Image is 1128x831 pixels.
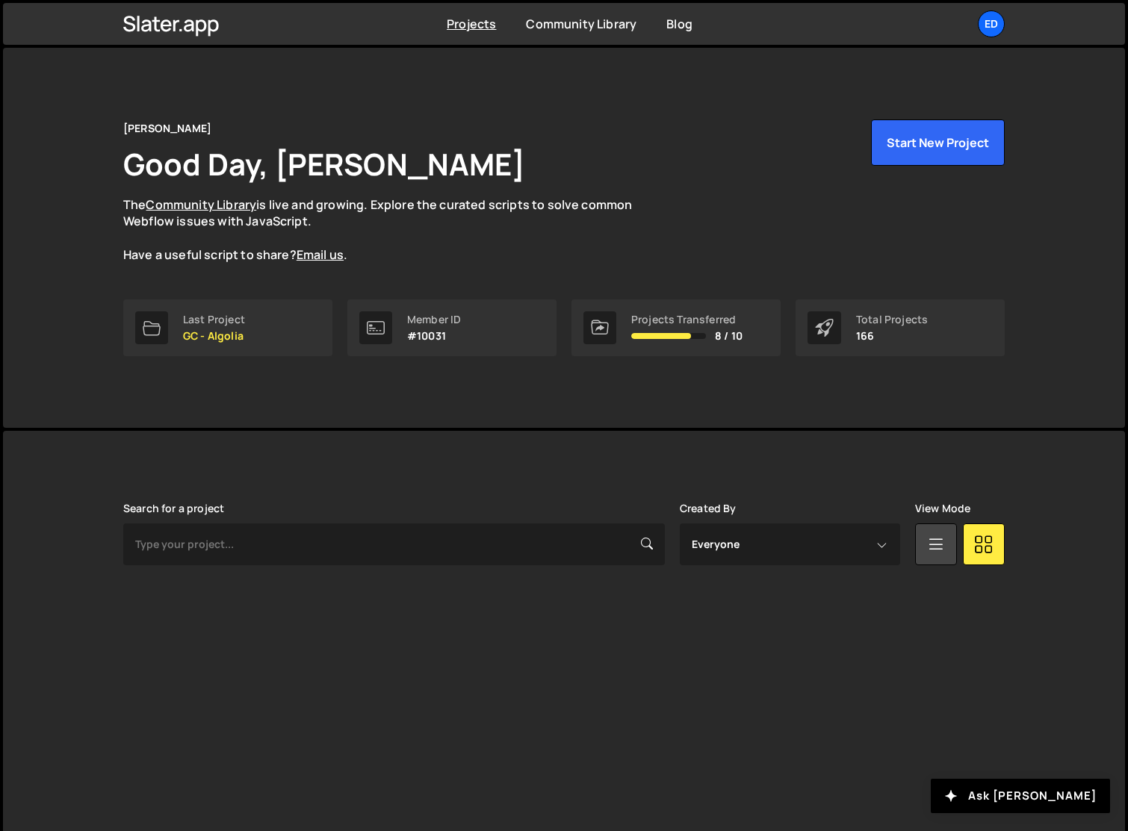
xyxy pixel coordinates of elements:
p: #10031 [407,330,461,342]
a: Community Library [146,196,256,213]
a: Projects [447,16,496,32]
button: Ask [PERSON_NAME] [931,779,1110,813]
p: 166 [856,330,928,342]
h1: Good Day, [PERSON_NAME] [123,143,525,184]
input: Type your project... [123,523,665,565]
div: Total Projects [856,314,928,326]
div: Last Project [183,314,245,326]
span: 8 / 10 [715,330,743,342]
label: View Mode [915,502,970,514]
a: Last Project GC - Algolia [123,299,332,356]
label: Created By [680,502,737,514]
div: [PERSON_NAME] [123,119,211,137]
label: Search for a project [123,502,224,514]
a: Blog [666,16,692,32]
p: GC - Algolia [183,330,245,342]
a: Community Library [526,16,636,32]
p: The is live and growing. Explore the curated scripts to solve common Webflow issues with JavaScri... [123,196,661,264]
a: Ed [978,10,1005,37]
div: Member ID [407,314,461,326]
div: Projects Transferred [631,314,743,326]
a: Email us [297,246,344,263]
button: Start New Project [871,119,1005,166]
